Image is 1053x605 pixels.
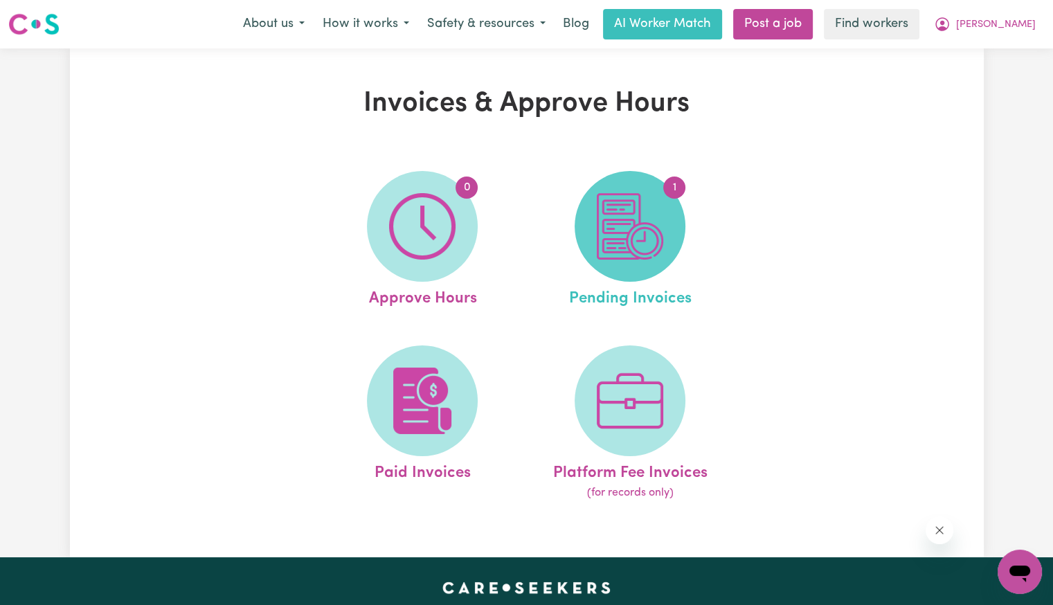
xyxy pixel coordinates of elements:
[569,282,692,311] span: Pending Invoices
[998,550,1042,594] iframe: Button to launch messaging window
[956,17,1036,33] span: [PERSON_NAME]
[530,345,730,502] a: Platform Fee Invoices(for records only)
[587,485,674,501] span: (for records only)
[368,282,476,311] span: Approve Hours
[418,10,555,39] button: Safety & resources
[442,582,611,593] a: Careseekers home page
[926,516,953,544] iframe: Close message
[603,9,722,39] a: AI Worker Match
[555,9,597,39] a: Blog
[323,171,522,311] a: Approve Hours
[824,9,919,39] a: Find workers
[8,8,60,40] a: Careseekers logo
[323,345,522,502] a: Paid Invoices
[314,10,418,39] button: How it works
[733,9,813,39] a: Post a job
[456,177,478,199] span: 0
[8,10,84,21] span: Need any help?
[925,10,1045,39] button: My Account
[8,12,60,37] img: Careseekers logo
[663,177,685,199] span: 1
[231,87,823,120] h1: Invoices & Approve Hours
[234,10,314,39] button: About us
[553,456,708,485] span: Platform Fee Invoices
[530,171,730,311] a: Pending Invoices
[375,456,471,485] span: Paid Invoices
